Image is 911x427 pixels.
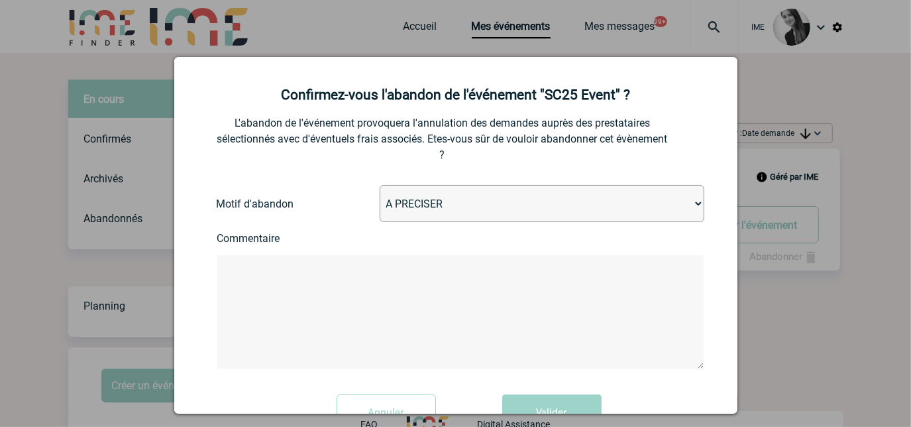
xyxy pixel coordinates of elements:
label: Motif d'abandon [216,198,319,210]
p: L'abandon de l'événement provoquera l'annulation des demandes auprès des prestataires sélectionné... [217,115,668,163]
h2: Confirmez-vous l'abandon de l'événement "SC25 Event" ? [191,87,721,103]
label: Commentaire [217,232,323,245]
